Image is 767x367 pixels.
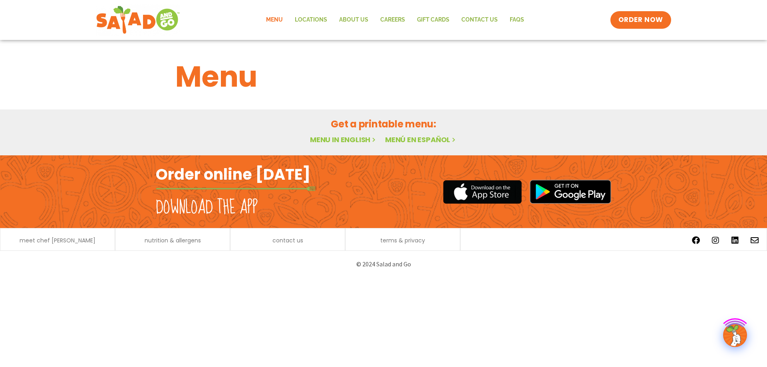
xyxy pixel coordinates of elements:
a: nutrition & allergens [145,238,201,243]
a: About Us [333,11,374,29]
a: Menu [260,11,289,29]
span: ORDER NOW [618,15,663,25]
img: google_play [530,180,611,204]
h2: Download the app [156,196,258,219]
a: meet chef [PERSON_NAME] [20,238,95,243]
a: FAQs [504,11,530,29]
h2: Order online [DATE] [156,165,310,184]
a: terms & privacy [380,238,425,243]
a: ORDER NOW [610,11,671,29]
a: Careers [374,11,411,29]
nav: Menu [260,11,530,29]
a: GIFT CARDS [411,11,455,29]
h2: Get a printable menu: [175,117,592,131]
p: © 2024 Salad and Go [160,259,607,270]
a: contact us [272,238,303,243]
img: fork [156,186,316,191]
img: new-SAG-logo-768×292 [96,4,180,36]
h1: Menu [175,55,592,98]
a: Menú en español [385,135,457,145]
a: Menu in English [310,135,377,145]
a: Locations [289,11,333,29]
img: appstore [443,179,522,205]
a: Contact Us [455,11,504,29]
